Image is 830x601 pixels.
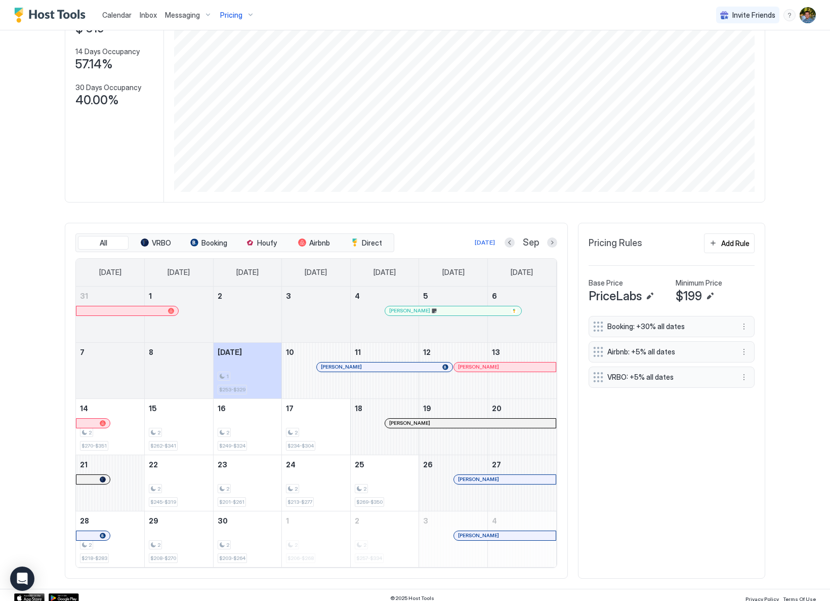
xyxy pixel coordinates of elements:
a: September 5, 2025 [419,287,487,305]
td: September 30, 2025 [213,511,282,567]
span: 4 [492,516,497,525]
span: Booking: +30% all dates [607,322,728,331]
td: September 22, 2025 [145,455,214,511]
td: October 2, 2025 [350,511,419,567]
span: 3 [423,516,428,525]
a: Calendar [102,10,132,20]
a: September 27, 2025 [488,455,556,474]
span: [PERSON_NAME] [321,364,362,370]
button: Next month [547,237,557,248]
span: Calendar [102,11,132,19]
td: October 3, 2025 [419,511,488,567]
button: Airbnb [288,236,339,250]
td: September 8, 2025 [145,342,214,398]
span: Direct [362,238,382,248]
span: Base Price [589,278,623,288]
span: $201-$261 [219,499,244,505]
span: 29 [149,516,158,525]
td: September 11, 2025 [350,342,419,398]
a: September 16, 2025 [214,399,282,418]
a: Inbox [140,10,157,20]
span: 2 [355,516,359,525]
a: September 17, 2025 [282,399,350,418]
td: September 10, 2025 [282,342,351,398]
td: October 1, 2025 [282,511,351,567]
span: 6 [492,292,497,300]
span: Messaging [165,11,200,20]
div: menu [783,9,796,21]
span: 2 [226,429,229,436]
a: August 31, 2025 [76,287,144,305]
a: Monday [157,259,200,286]
span: [PERSON_NAME] [458,364,499,370]
a: September 10, 2025 [282,343,350,362]
td: September 12, 2025 [419,342,488,398]
div: [PERSON_NAME] [458,364,552,370]
span: 27 [492,460,501,469]
td: September 13, 2025 [487,342,556,398]
span: 2 [295,486,298,492]
td: September 7, 2025 [76,342,145,398]
a: September 3, 2025 [282,287,350,305]
button: Previous month [505,237,515,248]
a: September 4, 2025 [351,287,419,305]
span: [DATE] [218,348,242,356]
a: Sunday [89,259,132,286]
td: September 28, 2025 [76,511,145,567]
span: [DATE] [99,268,121,277]
a: Saturday [501,259,543,286]
span: 16 [218,404,226,413]
span: 12 [423,348,431,356]
td: September 25, 2025 [350,455,419,511]
span: 2 [218,292,222,300]
span: 18 [355,404,362,413]
span: 31 [80,292,88,300]
span: 57.14% [75,57,113,72]
span: $218-$283 [81,555,107,562]
a: Friday [432,259,475,286]
a: September 24, 2025 [282,455,350,474]
span: Minimum Price [676,278,722,288]
a: September 7, 2025 [76,343,144,362]
td: September 27, 2025 [487,455,556,511]
span: 2 [363,486,366,492]
span: [PERSON_NAME] [458,532,499,539]
span: 26 [423,460,433,469]
span: 30 Days Occupancy [75,83,141,92]
span: 7 [80,348,85,356]
td: September 21, 2025 [76,455,145,511]
span: 28 [80,516,89,525]
span: [DATE] [511,268,533,277]
span: Airbnb: +5% all dates [607,347,728,356]
span: [DATE] [442,268,465,277]
a: September 2, 2025 [214,287,282,305]
button: VRBO [131,236,181,250]
div: [PERSON_NAME] [458,532,552,539]
div: menu [738,346,750,358]
a: Tuesday [226,259,269,286]
td: September 16, 2025 [213,398,282,455]
td: September 26, 2025 [419,455,488,511]
span: [DATE] [236,268,259,277]
span: 40.00% [75,93,119,108]
a: September 29, 2025 [145,511,213,530]
button: Edit [704,290,716,302]
td: September 18, 2025 [350,398,419,455]
td: October 4, 2025 [487,511,556,567]
td: September 14, 2025 [76,398,145,455]
span: Pricing Rules [589,237,642,249]
span: All [100,238,107,248]
span: 8 [149,348,153,356]
span: Invite Friends [732,11,775,20]
div: menu [738,320,750,333]
span: $199 [676,289,702,304]
a: September 6, 2025 [488,287,556,305]
span: 25 [355,460,364,469]
span: [PERSON_NAME] [389,420,430,426]
a: October 4, 2025 [488,511,556,530]
span: $245-$319 [150,499,176,505]
span: 22 [149,460,158,469]
span: $208-$270 [150,555,176,562]
button: All [78,236,129,250]
div: User profile [800,7,816,23]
